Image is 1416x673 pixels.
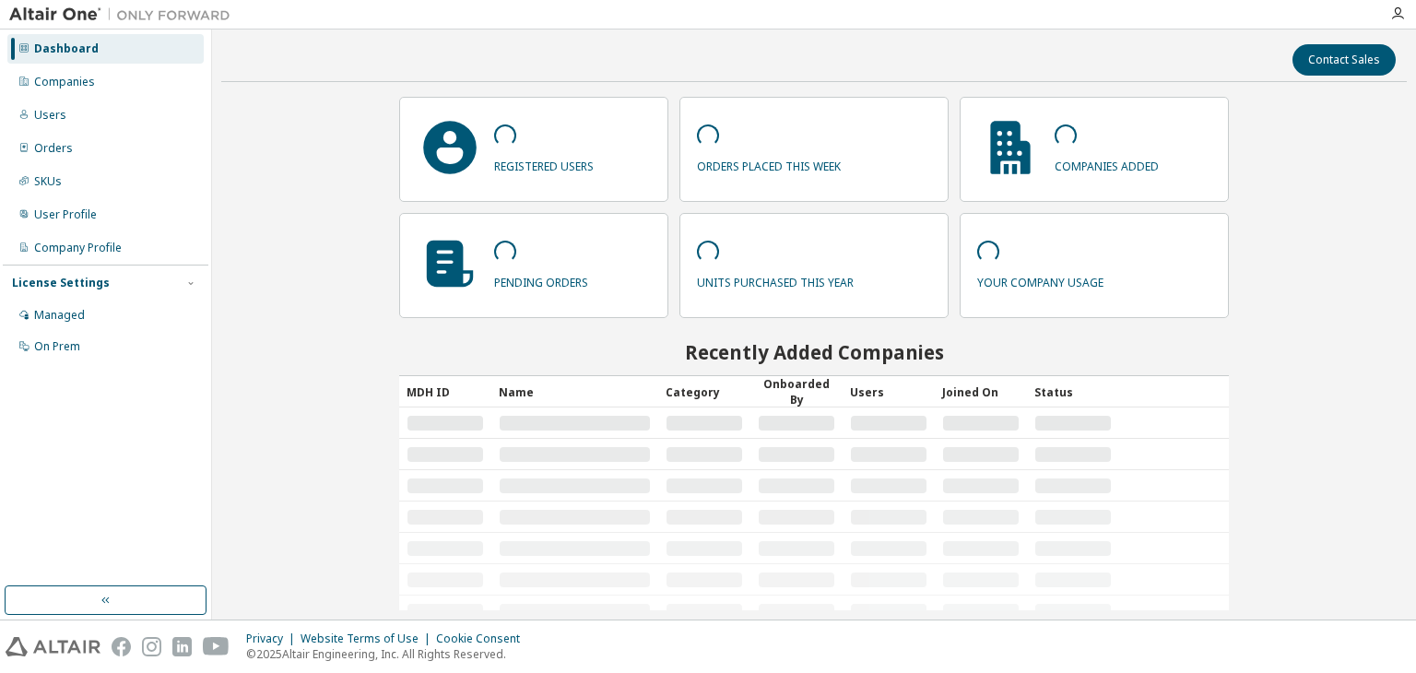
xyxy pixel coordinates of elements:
[977,269,1103,290] p: your company usage
[34,207,97,222] div: User Profile
[246,646,531,662] p: © 2025 Altair Engineering, Inc. All Rights Reserved.
[697,269,854,290] p: units purchased this year
[34,75,95,89] div: Companies
[34,308,85,323] div: Managed
[34,174,62,189] div: SKUs
[436,632,531,646] div: Cookie Consent
[34,339,80,354] div: On Prem
[399,340,1229,364] h2: Recently Added Companies
[34,141,73,156] div: Orders
[758,376,835,407] div: Onboarded By
[499,377,652,407] div: Name
[9,6,240,24] img: Altair One
[301,632,436,646] div: Website Terms of Use
[494,153,594,174] p: registered users
[942,377,1020,407] div: Joined On
[34,241,122,255] div: Company Profile
[34,41,99,56] div: Dashboard
[1292,44,1396,76] button: Contact Sales
[34,108,66,123] div: Users
[666,377,743,407] div: Category
[697,153,841,174] p: orders placed this week
[850,377,927,407] div: Users
[1034,377,1112,407] div: Status
[246,632,301,646] div: Privacy
[1055,153,1159,174] p: companies added
[142,637,161,656] img: instagram.svg
[6,637,100,656] img: altair_logo.svg
[407,377,484,407] div: MDH ID
[112,637,131,656] img: facebook.svg
[494,269,588,290] p: pending orders
[12,276,110,290] div: License Settings
[203,637,230,656] img: youtube.svg
[172,637,192,656] img: linkedin.svg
